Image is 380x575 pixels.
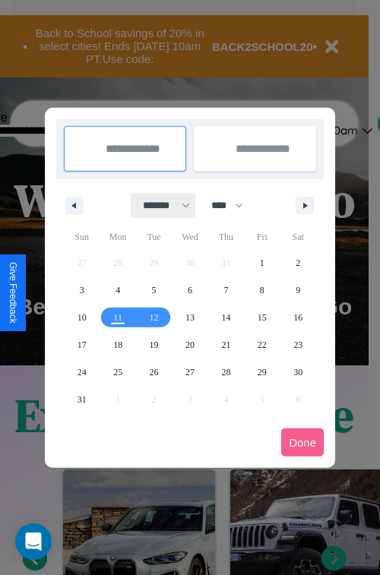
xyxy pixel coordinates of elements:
button: 26 [136,359,172,386]
span: Thu [208,225,244,249]
span: Sun [64,225,100,249]
button: 16 [280,304,316,331]
span: Wed [172,225,207,249]
span: 13 [185,304,195,331]
button: 10 [64,304,100,331]
button: 19 [136,331,172,359]
button: 25 [100,359,135,386]
span: 10 [78,304,87,331]
button: 23 [280,331,316,359]
span: 18 [113,331,122,359]
button: 6 [172,276,207,304]
span: 8 [260,276,264,304]
span: 4 [116,276,120,304]
button: 7 [208,276,244,304]
span: 22 [258,331,267,359]
button: 3 [64,276,100,304]
span: 26 [150,359,159,386]
button: 31 [64,386,100,413]
span: 25 [113,359,122,386]
button: 20 [172,331,207,359]
button: 24 [64,359,100,386]
span: Mon [100,225,135,249]
span: 27 [185,359,195,386]
span: 29 [258,359,267,386]
button: 17 [64,331,100,359]
button: 4 [100,276,135,304]
button: 28 [208,359,244,386]
button: 12 [136,304,172,331]
span: 24 [78,359,87,386]
span: 3 [80,276,84,304]
span: 7 [223,276,228,304]
span: 12 [150,304,159,331]
span: 1 [260,249,264,276]
span: 11 [113,304,122,331]
span: 20 [185,331,195,359]
span: 2 [296,249,300,276]
div: Give Feedback [8,262,18,324]
button: 1 [244,249,280,276]
span: 30 [293,359,302,386]
button: 14 [208,304,244,331]
span: 5 [152,276,157,304]
button: 29 [244,359,280,386]
button: 27 [172,359,207,386]
span: 6 [188,276,192,304]
button: 8 [244,276,280,304]
span: 19 [150,331,159,359]
span: 16 [293,304,302,331]
button: 22 [244,331,280,359]
span: 15 [258,304,267,331]
div: Open Intercom Messenger [15,523,52,560]
span: Sat [280,225,316,249]
span: Tue [136,225,172,249]
button: 18 [100,331,135,359]
span: 21 [221,331,230,359]
span: Fri [244,225,280,249]
button: 5 [136,276,172,304]
span: 14 [221,304,230,331]
button: Done [281,428,324,457]
button: 11 [100,304,135,331]
span: 23 [293,331,302,359]
span: 9 [296,276,300,304]
button: 13 [172,304,207,331]
button: 15 [244,304,280,331]
button: 9 [280,276,316,304]
button: 30 [280,359,316,386]
span: 17 [78,331,87,359]
button: 21 [208,331,244,359]
button: 2 [280,249,316,276]
span: 31 [78,386,87,413]
span: 28 [221,359,230,386]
